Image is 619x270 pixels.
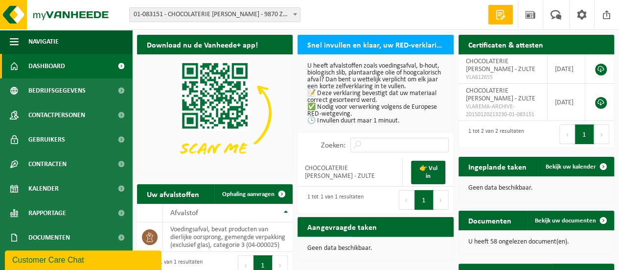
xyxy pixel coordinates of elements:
span: Contactpersonen [28,103,85,127]
span: Rapportage [28,201,66,225]
span: CHOCOLATERIE [PERSON_NAME] - ZULTE [466,58,535,73]
h2: Ingeplande taken [459,157,536,176]
a: Bekijk uw kalender [538,157,613,176]
div: 1 tot 2 van 2 resultaten [463,123,524,145]
a: Bekijk uw documenten [527,211,613,230]
span: VLA612655 [466,74,540,81]
button: Next [434,190,449,210]
span: Bekijk uw documenten [535,218,596,224]
p: U heeft afvalstoffen zoals voedingsafval, b-hout, biologisch slib, plantaardige olie of hoogcalor... [307,63,443,124]
span: 01-083151 - CHOCOLATERIE TONY BOECKAERT - 9870 ZULTE, KARREWEG 7 [130,8,300,22]
td: CHOCOLATERIE [PERSON_NAME] - ZULTE [298,157,403,187]
span: Navigatie [28,29,59,54]
span: 01-083151 - CHOCOLATERIE TONY BOECKAERT - 9870 ZULTE, KARREWEG 7 [129,7,300,22]
h2: Snel invullen en klaar, uw RED-verklaring voor 2025 [298,35,453,54]
p: Geen data beschikbaar. [468,185,604,192]
button: Previous [559,124,575,144]
h2: Documenten [459,211,521,230]
span: Afvalstof [170,209,198,217]
h2: Uw afvalstoffen [137,184,209,203]
iframe: chat widget [5,248,163,270]
a: 👉 Vul in [411,161,445,184]
span: Documenten [28,225,70,250]
h2: Certificaten & attesten [459,35,553,54]
h2: Download nu de Vanheede+ app! [137,35,268,54]
td: [DATE] [548,54,585,84]
span: Gebruikers [28,127,65,152]
button: 1 [414,190,434,210]
span: Bekijk uw kalender [546,164,596,170]
span: Contracten [28,152,67,176]
img: Download de VHEPlus App [137,54,293,172]
button: Next [594,124,609,144]
span: VLAREMA-ARCHIVE-20150120213230-01-083151 [466,103,540,119]
span: Ophaling aanvragen [222,191,275,197]
span: Dashboard [28,54,65,78]
span: Kalender [28,176,59,201]
label: Zoeken: [321,142,345,149]
td: voedingsafval, bevat producten van dierlijke oorsprong, gemengde verpakking (exclusief glas), cat... [163,222,293,252]
span: Bedrijfsgegevens [28,78,86,103]
span: CHOCOLATERIE [PERSON_NAME] - ZULTE [466,87,535,102]
p: U heeft 58 ongelezen document(en). [468,239,604,245]
h2: Aangevraagde taken [298,217,386,236]
button: 1 [575,124,594,144]
td: [DATE] [548,84,585,121]
button: Previous [399,190,414,210]
div: 1 tot 1 van 1 resultaten [302,189,363,211]
p: Geen data beschikbaar. [307,245,443,252]
a: Ophaling aanvragen [214,184,292,204]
